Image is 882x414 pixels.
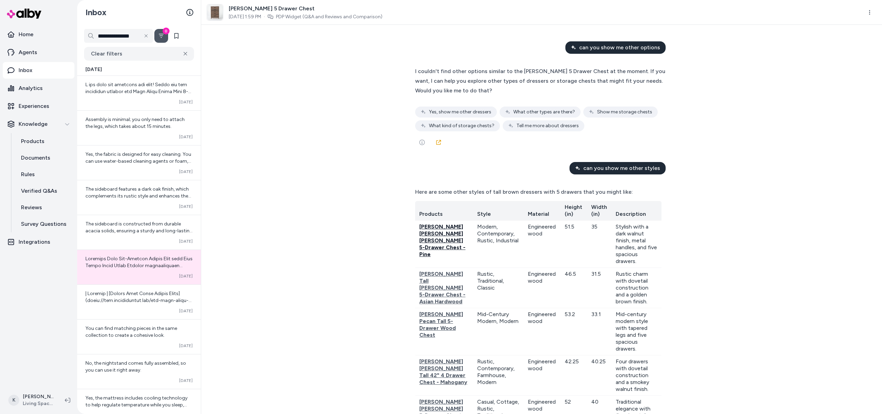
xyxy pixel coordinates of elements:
p: Products [21,137,44,145]
td: Modern, Contemporary, Rustic, Industrial [473,221,523,268]
span: [DATE] [179,378,193,383]
span: [DATE] [179,169,193,174]
div: Here are some other styles of tall brown dressers with 5 drawers that you might like: [415,187,661,197]
button: Clear filters [84,47,194,61]
p: Verified Q&As [21,187,57,195]
th: Style [473,201,523,221]
td: 53.2 [561,308,587,355]
span: [DATE] [85,66,102,73]
span: What kind of storage chests? [429,122,494,129]
a: You can find matching pieces in the same collection to create a cohesive look.[DATE] [77,319,201,354]
a: No, the nightstand comes fully assembled, so you can use it right away.[DATE] [77,354,201,389]
span: No, the nightstand comes fully assembled, so you can use it right away. [85,360,186,373]
a: L ips dolo sit ametcons adi elit! Seddo eiu tem incididun utlabor etd Magn Aliqu Enima Mini 8-Ven... [77,76,201,110]
span: The sideboard features a dark oak finish, which complements its rustic style and enhances the ove... [85,186,191,206]
td: Engineered wood [524,221,561,268]
span: Tell me more about dressers [516,122,579,129]
p: Agents [19,48,37,57]
span: Living Spaces [23,400,54,407]
a: Yes, the fabric is designed for easy cleaning. You can use water-based cleaning agents or foam, b... [77,145,201,180]
a: Survey Questions [14,216,74,232]
a: Products [14,133,74,150]
p: Inbox [19,66,32,74]
a: The sideboard features a dark oak finish, which complements its rustic style and enhances the ove... [77,180,201,215]
td: Four drawers with dovetail construction and a smokey walnut finish. [612,355,661,396]
a: Inbox [3,62,74,79]
p: Survey Questions [21,220,66,228]
td: 42.25 [561,355,587,396]
span: [DATE] [179,239,193,244]
p: Analytics [19,84,43,92]
a: Analytics [3,80,74,97]
button: See more [415,135,429,149]
td: Stylish with a dark walnut finish, metal handles, and five spacious drawers. [612,221,661,268]
td: Engineered wood [524,268,561,308]
p: Integrations [19,238,50,246]
span: The sideboard is constructed from durable acacia solids, ensuring a sturdy and long-lasting piece... [85,221,193,241]
td: 31.5 [587,268,612,308]
td: 51.5 [561,221,587,268]
span: [DATE] [179,134,193,140]
button: Knowledge [3,116,74,132]
a: Home [3,26,74,43]
p: Experiences [19,102,49,110]
span: can you show me other options [579,43,660,52]
td: Engineered wood [524,308,561,355]
span: I couldn't find other options similar to the [PERSON_NAME] 5 Drawer Chest at the moment. If you w... [415,68,665,94]
th: Height (in) [561,201,587,221]
span: Show me storage chests [597,109,652,115]
a: Rules [14,166,74,183]
td: 46.5 [561,268,587,308]
td: 33.1 [587,308,612,355]
span: [DATE] [179,273,193,279]
a: Agents [3,44,74,61]
span: [PERSON_NAME] Tall [PERSON_NAME] 5-Drawer Chest - Asian Hardwood [419,271,465,305]
a: PDP Widget (Q&A and Reviews and Comparison) [276,13,382,20]
a: The sideboard is constructed from durable acacia solids, ensuring a sturdy and long-lasting piece... [77,215,201,250]
span: [DATE] 1:59 PM [229,13,261,20]
th: Material [524,201,561,221]
p: Documents [21,154,50,162]
span: [PERSON_NAME] Pecan Tall 5-Drawer Wood Chest [419,311,463,338]
p: Reviews [21,203,42,212]
span: [DATE] [179,99,193,105]
td: Rustic, Contemporary, Farmhouse, Modern [473,355,523,396]
td: Mid-Century Modern, Modern [473,308,523,355]
span: [DATE] [179,204,193,209]
button: Filter [154,29,168,43]
a: Documents [14,150,74,166]
th: Products [415,201,473,221]
span: Assembly is minimal; you only need to attach the legs, which takes about 15 minutes. [85,117,185,129]
td: 40.25 [587,355,612,396]
span: [PERSON_NAME] [PERSON_NAME] [PERSON_NAME] 5-Drawer Chest - Pine [419,223,465,258]
h2: Inbox [85,7,106,18]
span: K [8,395,19,406]
button: K[PERSON_NAME]Living Spaces [4,389,59,411]
span: can you show me other styles [583,164,660,172]
td: Mid-century modern style with tapered legs and five spacious drawers. [612,308,661,355]
span: L ips dolo sit ametcons adi elit! Seddo eiu tem incididun utlabor etd Magn Aliqu Enima Mini 8-Ven... [85,82,192,274]
div: 0 [163,28,170,34]
span: You can find matching pieces in the same collection to create a cohesive look. [85,325,177,338]
td: Rustic charm with dovetail construction and a golden brown finish. [612,268,661,308]
a: Loremips Dolo Sit-Ametcon Adipis Elit sedd Eius Tempo Incid Utlab Etdolor magnaaliquaen admini ve... [77,250,201,284]
a: Verified Q&As [14,183,74,199]
td: 35 [587,221,612,268]
a: | Loremip | [Dolors Amet Conse Adipis Elits](doeiu://tem.incididuntut.lab/etd-magn-aliqu-enima-mi... [77,284,201,319]
span: What other types are there? [513,109,575,115]
span: [PERSON_NAME] 5 Drawer Chest [229,4,382,13]
span: [PERSON_NAME] [PERSON_NAME] Tall 42" 4 Drawer Chest - Mahogany [419,358,467,385]
span: Yes, the fabric is designed for easy cleaning. You can use water-based cleaning agents or foam, b... [85,151,191,178]
span: · [264,13,265,20]
a: Experiences [3,98,74,114]
th: Width (in) [587,201,612,221]
span: Yes, show me other dressers [429,109,491,115]
span: [DATE] [179,308,193,314]
img: alby Logo [7,9,41,19]
p: [PERSON_NAME] [23,393,54,400]
p: Home [19,30,33,39]
a: Reviews [14,199,74,216]
a: Assembly is minimal; you only need to attach the legs, which takes about 15 minutes.[DATE] [77,110,201,145]
img: 328636_brown_composite_chest_signature_01.jpg [207,4,223,20]
th: Description [612,201,661,221]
